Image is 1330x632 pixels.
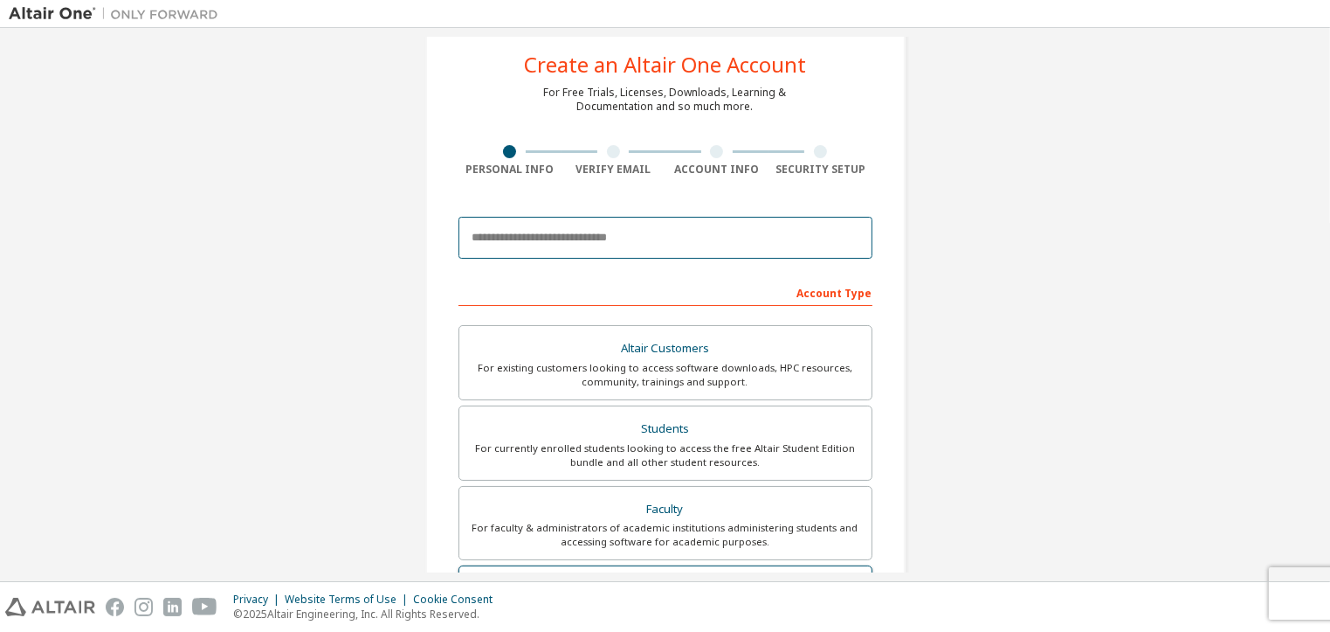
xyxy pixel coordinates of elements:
[470,361,861,389] div: For existing customers looking to access software downloads, HPC resources, community, trainings ...
[768,163,872,177] div: Security Setup
[134,598,153,616] img: instagram.svg
[665,163,769,177] div: Account Info
[470,337,861,361] div: Altair Customers
[544,86,787,114] div: For Free Trials, Licenses, Downloads, Learning & Documentation and so much more.
[5,598,95,616] img: altair_logo.svg
[470,521,861,549] div: For faculty & administrators of academic institutions administering students and accessing softwa...
[163,598,182,616] img: linkedin.svg
[192,598,217,616] img: youtube.svg
[106,598,124,616] img: facebook.svg
[233,607,503,622] p: © 2025 Altair Engineering, Inc. All Rights Reserved.
[233,593,285,607] div: Privacy
[413,593,503,607] div: Cookie Consent
[562,163,665,177] div: Verify Email
[9,5,227,23] img: Altair One
[470,497,861,522] div: Faculty
[470,441,861,469] div: For currently enrolled students looking to access the free Altair Student Edition bundle and all ...
[458,163,562,177] div: Personal Info
[524,54,806,75] div: Create an Altair One Account
[285,593,413,607] div: Website Terms of Use
[470,417,861,441] div: Students
[458,278,872,306] div: Account Type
